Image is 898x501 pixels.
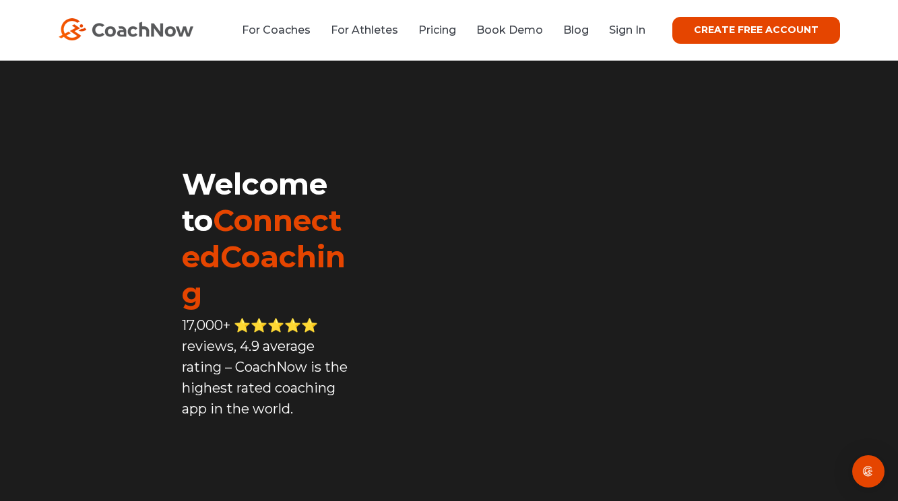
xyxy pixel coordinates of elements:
[476,24,543,36] a: Book Demo
[182,166,352,311] h1: Welcome to
[609,24,645,36] a: Sign In
[242,24,311,36] a: For Coaches
[59,18,193,40] img: CoachNow Logo
[331,24,398,36] a: For Athletes
[563,24,589,36] a: Blog
[182,202,346,311] span: ConnectedCoaching
[672,17,840,44] a: CREATE FREE ACCOUNT
[182,444,350,479] iframe: Embedded CTA
[418,24,456,36] a: Pricing
[852,455,885,488] div: Open Intercom Messenger
[182,317,348,417] span: 17,000+ ⭐️⭐️⭐️⭐️⭐️ reviews, 4.9 average rating – CoachNow is the highest rated coaching app in th...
